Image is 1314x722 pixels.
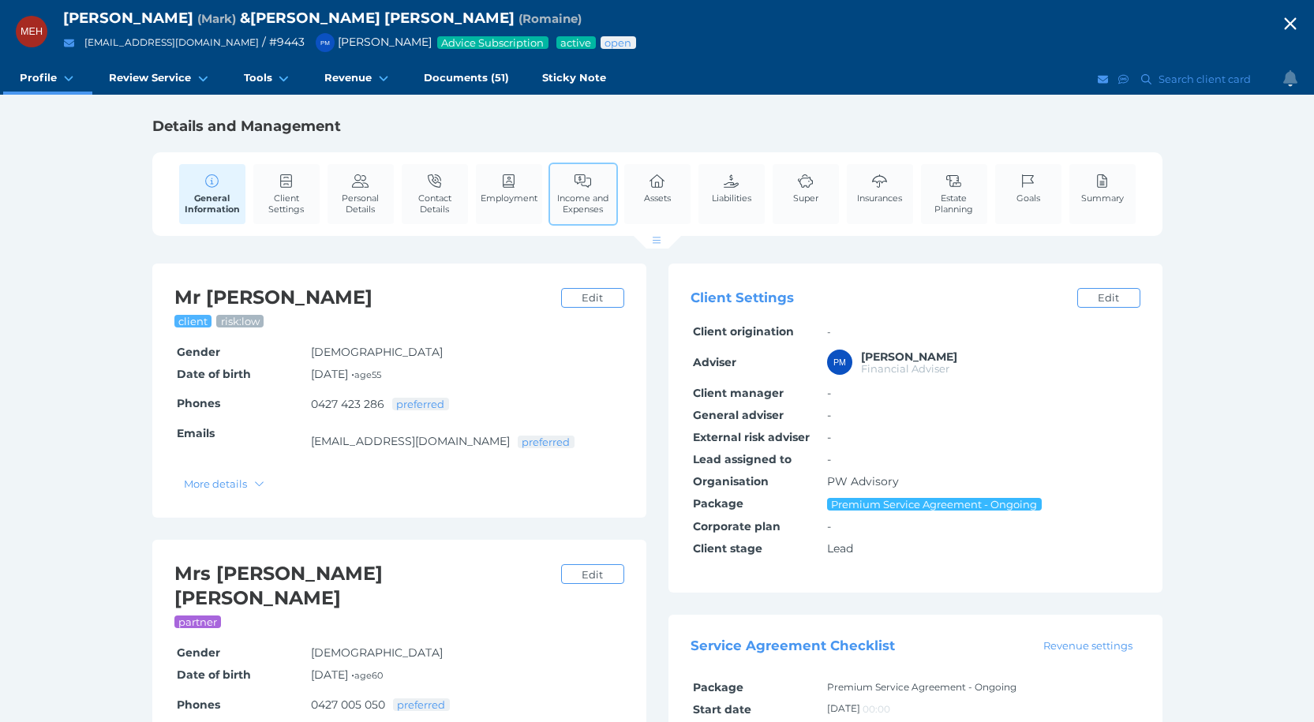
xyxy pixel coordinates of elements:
[1077,288,1140,308] a: Edit
[644,193,671,204] span: Assets
[1081,193,1124,204] span: Summary
[542,71,606,84] span: Sticky Note
[693,474,769,488] span: Organisation
[179,164,245,224] a: General Information
[63,9,193,27] span: [PERSON_NAME]
[311,434,510,448] a: [EMAIL_ADDRESS][DOMAIN_NAME]
[240,9,515,27] span: & [PERSON_NAME] [PERSON_NAME]
[3,63,92,95] a: Profile
[440,36,545,49] span: Advice Subscription
[560,36,593,49] span: Service package status: Active service agreement in place
[354,670,383,681] small: age 60
[177,645,220,660] span: Gender
[827,541,853,556] span: Lead
[84,36,259,48] a: [EMAIL_ADDRESS][DOMAIN_NAME]
[402,164,468,223] a: Contact Details
[324,71,372,84] span: Revenue
[311,345,443,359] span: [DEMOGRAPHIC_DATA]
[152,117,1162,136] h1: Details and Management
[691,290,794,306] span: Client Settings
[1013,164,1044,212] a: Goals
[178,477,251,490] span: More details
[183,193,241,215] span: General Information
[1155,73,1258,85] span: Search client card
[825,698,1140,720] td: [DATE]
[406,193,464,215] span: Contact Details
[712,193,751,204] span: Liabilities
[793,193,818,204] span: Super
[827,350,852,375] div: Peter McDonald
[708,164,755,212] a: Liabilities
[521,436,571,448] span: preferred
[861,362,949,375] span: Financial Adviser
[861,350,957,364] span: Peter McDonald
[853,164,906,212] a: Insurances
[477,164,541,212] a: Employment
[20,71,57,84] span: Profile
[693,355,736,369] span: Adviser
[311,645,443,660] span: [DEMOGRAPHIC_DATA]
[561,288,624,308] a: Edit
[178,315,209,327] span: client
[481,193,537,204] span: Employment
[518,11,582,26] span: Preferred name
[693,519,781,533] span: Corporate plan
[1016,193,1040,204] span: Goals
[311,668,383,682] span: [DATE] •
[311,367,381,381] span: [DATE] •
[308,35,432,49] span: [PERSON_NAME]
[178,615,219,628] span: partner
[177,396,220,410] span: Phones
[1036,639,1139,652] span: Revenue settings
[354,369,381,380] small: age 55
[554,193,612,215] span: Income and Expenses
[693,324,794,339] span: Client origination
[316,33,335,52] div: Peter McDonald
[827,430,831,444] span: -
[561,564,624,584] a: Edit
[830,498,1039,511] span: Premium Service Agreement - Ongoing
[311,397,384,411] a: 0427 423 286
[693,680,743,694] span: Package
[550,164,616,223] a: Income and Expenses
[691,638,895,654] span: Service Agreement Checklist
[825,676,1140,698] td: Premium Service Agreement - Ongoing
[827,474,899,488] span: PW Advisory
[197,11,236,26] span: Preferred name
[253,164,320,223] a: Client Settings
[311,698,385,712] a: 0427 005 050
[21,26,43,37] span: MEH
[396,698,447,711] span: preferred
[16,16,47,47] div: Mark Edward Hogan
[244,71,272,84] span: Tools
[693,408,784,422] span: General adviser
[174,286,553,310] h2: Mr [PERSON_NAME]
[1091,291,1125,304] span: Edit
[575,291,609,304] span: Edit
[1134,69,1259,89] button: Search client card
[693,496,743,511] span: Package
[92,63,226,95] a: Review Service
[262,35,305,49] span: / # 9443
[177,345,220,359] span: Gender
[1035,638,1140,653] a: Revenue settings
[825,321,1140,343] td: -
[220,315,261,327] span: risk: low
[109,71,191,84] span: Review Service
[177,668,251,682] span: Date of birth
[863,703,890,715] span: 00:00
[395,398,446,410] span: preferred
[177,367,251,381] span: Date of birth
[693,452,792,466] span: Lead assigned to
[59,33,79,53] button: Email
[1077,164,1128,212] a: Summary
[308,63,407,95] a: Revenue
[857,193,902,204] span: Insurances
[174,562,553,611] h2: Mrs [PERSON_NAME] [PERSON_NAME]
[1095,69,1111,89] button: Email
[827,386,831,400] span: -
[693,386,784,400] span: Client manager
[925,193,983,215] span: Estate Planning
[640,164,675,212] a: Assets
[575,568,609,581] span: Edit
